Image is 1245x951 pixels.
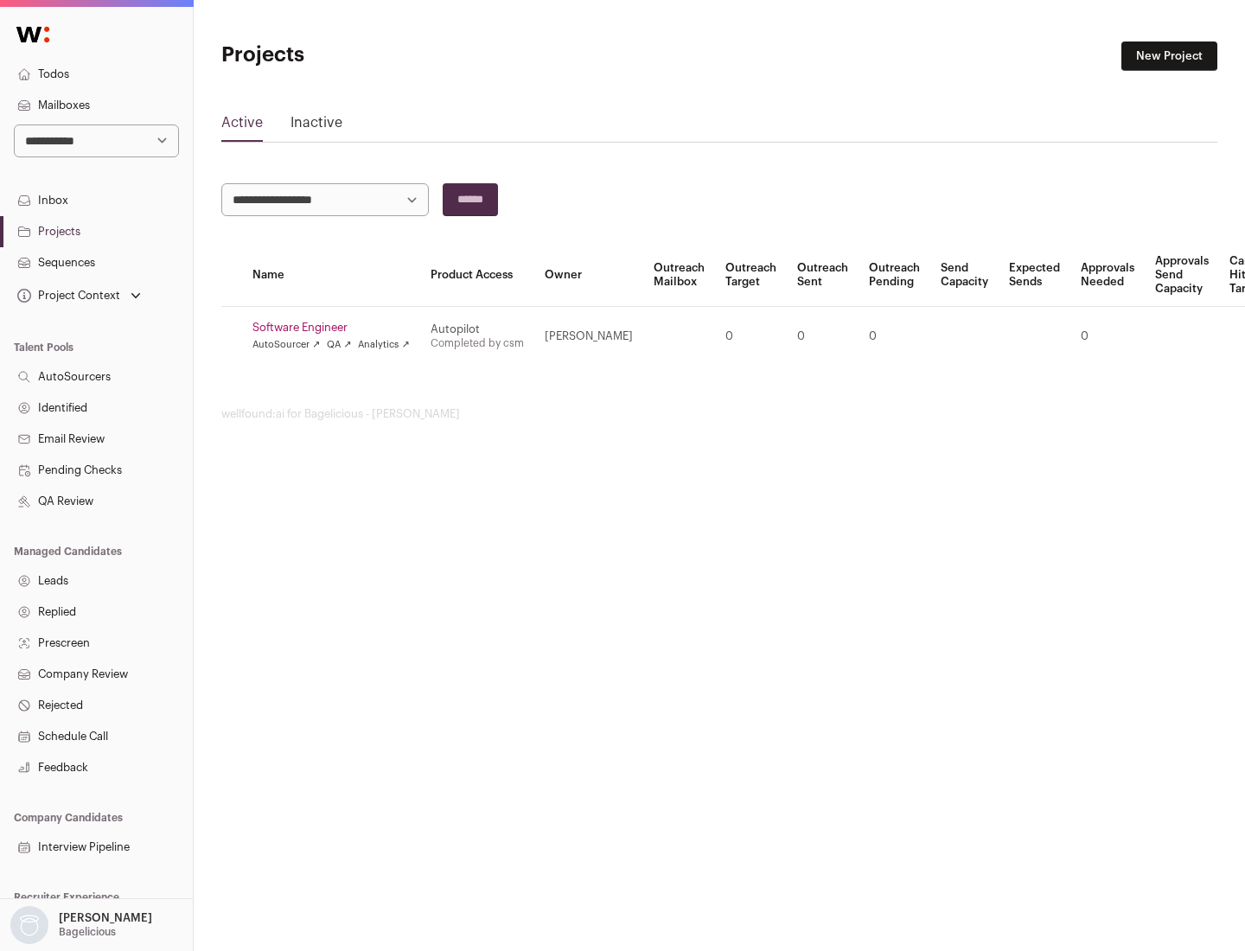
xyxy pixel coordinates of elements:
[14,289,120,303] div: Project Context
[1070,244,1145,307] th: Approvals Needed
[715,307,787,367] td: 0
[643,244,715,307] th: Outreach Mailbox
[431,322,524,336] div: Autopilot
[1070,307,1145,367] td: 0
[7,17,59,52] img: Wellfound
[787,307,859,367] td: 0
[221,41,553,69] h1: Projects
[431,338,524,348] a: Completed by csm
[290,112,342,140] a: Inactive
[534,244,643,307] th: Owner
[420,244,534,307] th: Product Access
[715,244,787,307] th: Outreach Target
[859,307,930,367] td: 0
[358,338,409,352] a: Analytics ↗
[242,244,420,307] th: Name
[534,307,643,367] td: [PERSON_NAME]
[7,906,156,944] button: Open dropdown
[787,244,859,307] th: Outreach Sent
[1145,244,1219,307] th: Approvals Send Capacity
[252,338,320,352] a: AutoSourcer ↗
[221,112,263,140] a: Active
[859,244,930,307] th: Outreach Pending
[252,321,410,335] a: Software Engineer
[59,911,152,925] p: [PERSON_NAME]
[14,284,144,308] button: Open dropdown
[59,925,116,939] p: Bagelicious
[999,244,1070,307] th: Expected Sends
[221,407,1217,421] footer: wellfound:ai for Bagelicious - [PERSON_NAME]
[1121,41,1217,71] a: New Project
[327,338,351,352] a: QA ↗
[930,244,999,307] th: Send Capacity
[10,906,48,944] img: nopic.png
